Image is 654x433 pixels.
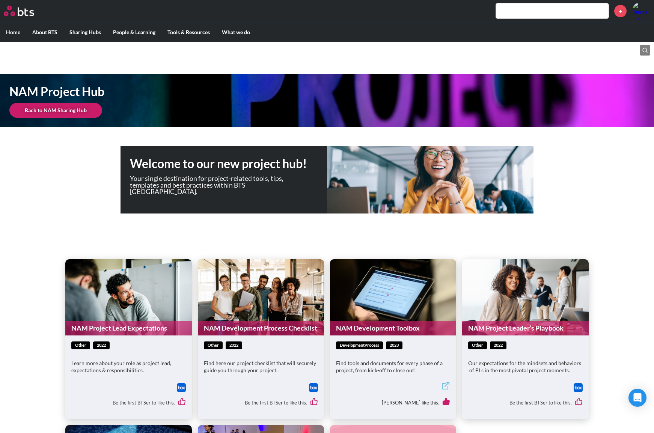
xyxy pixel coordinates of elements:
a: + [614,5,627,17]
a: Back to NAM Sharing Hub [9,103,102,118]
a: NAM Development Process Checklist [198,321,324,335]
div: Open Intercom Messenger [628,389,646,407]
p: Find here our project checklist that will securely guide you through your project. [204,359,318,374]
span: 2023 [386,341,402,349]
h1: Welcome to our new project hub! [130,155,327,172]
label: Tools & Resources [161,23,216,42]
p: Your single destination for project-related tools, tips, templates and best practices within BTS ... [130,175,288,195]
span: 2022 [93,341,110,349]
label: What we do [216,23,256,42]
img: Box logo [309,383,318,392]
div: Be the first BTSer to like this. [71,392,185,413]
p: Learn more about your role as project lead, expectations & responsibilities. [71,359,185,374]
span: other [468,341,487,349]
img: Box logo [574,383,583,392]
img: Jenna Schiemer [632,2,650,20]
span: developmentProcess [336,341,383,349]
p: Find tools and documents for every phase of a project, from kick-off to close out! [336,359,450,374]
span: 2022 [226,341,242,349]
span: other [204,341,223,349]
span: other [71,341,90,349]
label: People & Learning [107,23,161,42]
a: External link [441,381,450,392]
label: Sharing Hubs [63,23,107,42]
a: NAM Project Lead Expectations [65,321,191,335]
div: [PERSON_NAME] like this. [336,392,450,413]
a: NAM Project Leader’s Playbook [462,321,588,335]
h1: NAM Project Hub [9,83,454,100]
p: Our expectations for the mindsets and behaviors of PLs in the most pivotal project moments. [468,359,582,374]
a: NAM Development Toolbox [330,321,456,335]
a: Go home [4,6,48,16]
a: Download file from Box [309,383,318,392]
a: Download file from Box [177,383,186,392]
label: About BTS [26,23,63,42]
span: 2022 [490,341,506,349]
div: Be the first BTSer to like this. [468,392,582,413]
a: Profile [632,2,650,20]
img: BTS Logo [4,6,34,16]
img: Box logo [177,383,186,392]
div: Be the first BTSer to like this. [204,392,318,413]
a: Download file from Box [574,383,583,392]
